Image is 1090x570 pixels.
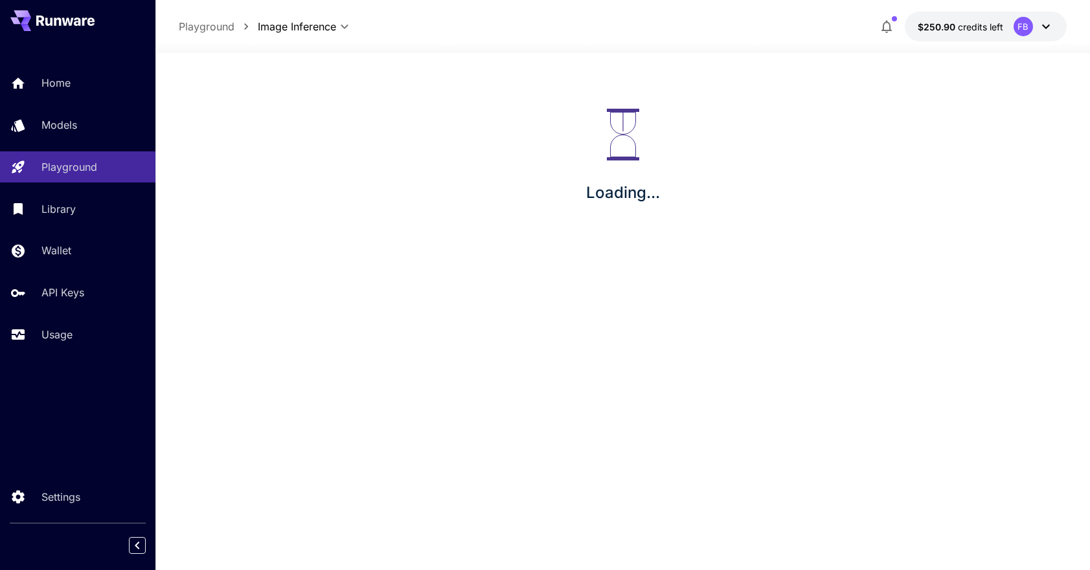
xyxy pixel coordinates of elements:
p: Playground [41,159,97,175]
p: API Keys [41,285,84,300]
div: $250.8999 [918,20,1003,34]
button: Collapse sidebar [129,537,146,554]
p: Library [41,201,76,217]
span: $250.90 [918,21,958,32]
span: Image Inference [258,19,336,34]
p: Usage [41,327,73,342]
div: FB [1014,17,1033,36]
a: Playground [179,19,234,34]
button: $250.8999FB [905,12,1067,41]
p: Models [41,117,77,133]
nav: breadcrumb [179,19,258,34]
div: Collapse sidebar [139,534,155,557]
span: credits left [958,21,1003,32]
p: Home [41,75,71,91]
p: Loading... [586,181,660,204]
p: Settings [41,489,80,505]
p: Wallet [41,243,71,258]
